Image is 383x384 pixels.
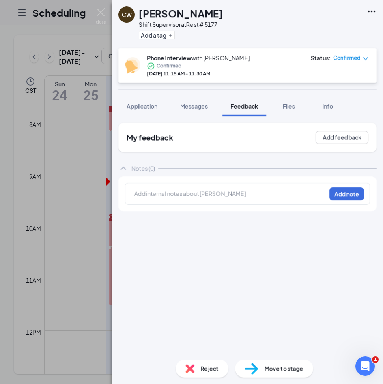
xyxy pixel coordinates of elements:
div: with [PERSON_NAME] [147,54,250,62]
span: Info [323,103,334,110]
span: Application [127,103,157,110]
div: Shift Supervisor at Rest # 5177 [139,20,223,28]
span: Confirmed [333,54,361,62]
span: Move to stage [265,364,303,373]
span: 1 [372,356,379,363]
svg: Plus [168,33,173,38]
b: Phone Interview [147,54,191,62]
div: Status : [311,54,331,62]
span: Reject [201,364,219,373]
span: down [363,56,368,62]
div: Notes (0) [131,164,155,172]
span: Messages [180,103,208,110]
h1: [PERSON_NAME] [139,6,223,20]
span: Feedback [230,103,258,110]
span: Confirmed [157,62,181,70]
svg: ChevronUp [118,163,128,173]
div: [DATE] 11:15 AM - 11:30 AM [147,70,250,77]
span: Files [283,103,295,110]
button: Add feedback [316,131,368,144]
div: CW [122,11,132,19]
button: PlusAdd a tag [139,31,175,39]
button: Add note [329,187,364,200]
iframe: Intercom live chat [355,356,375,376]
h2: My feedback [127,133,173,143]
svg: CheckmarkCircle [147,62,155,70]
svg: Ellipses [367,6,377,16]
